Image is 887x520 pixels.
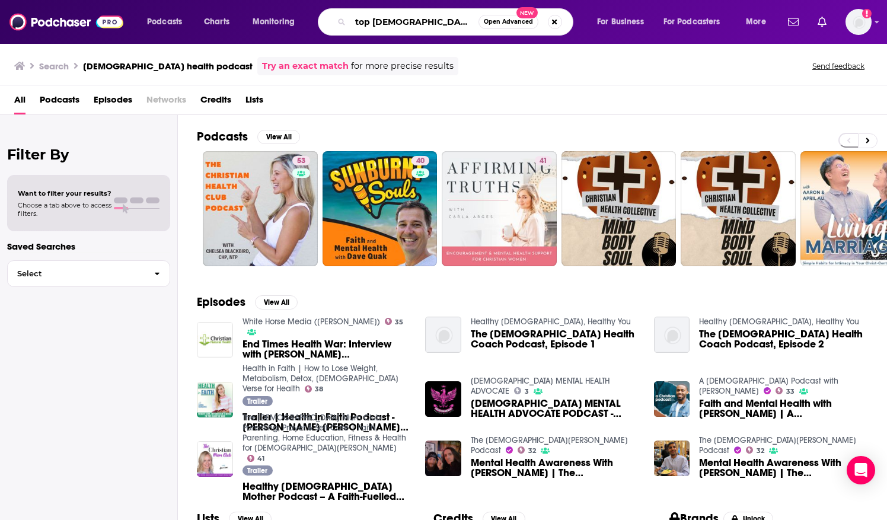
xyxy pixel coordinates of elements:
a: CHRISTIAN MENTAL HEALTH ADVOCATE PODCAST - SEPTEMBER 23, 2025 - GRIEF VULTURES [471,398,640,419]
a: The Christian Health Coach Podcast, Episode 2 [699,329,868,349]
span: Healthy [DEMOGRAPHIC_DATA] Mother Podcast – A Faith-Fuelled Approach to Health & Wellness [243,481,411,502]
span: Select [8,270,145,277]
span: For Business [597,14,644,30]
img: CHRISTIAN MENTAL HEALTH ADVOCATE PODCAST - SEPTEMBER 23, 2025 - GRIEF VULTURES [425,381,461,417]
span: 53 [297,155,305,167]
span: 35 [395,320,403,325]
a: Healthy God, Healthy You [471,317,631,327]
span: Open Advanced [484,19,533,25]
a: Try an exact match [262,59,349,73]
img: User Profile [845,9,872,35]
span: Logged in as ShellB [845,9,872,35]
img: Faith and Mental Health with Kara Veldman | A Christian Podcast [654,381,690,417]
img: The Christian Health Coach Podcast, Episode 1 [425,317,461,353]
a: 41 [247,455,265,462]
span: Networks [146,90,186,114]
img: Healthy Christian Mother Podcast – A Faith-Fuelled Approach to Health & Wellness [197,441,233,477]
a: Episodes [94,90,132,114]
a: CHRISTIAN MENTAL HEALTH ADVOCATE [471,376,610,396]
button: open menu [589,12,659,31]
a: 40 [323,151,438,266]
a: 32 [518,446,536,454]
a: All [14,90,25,114]
a: Mental Health Awareness With Nur Sharif | The Christian Reeve Podcast #298 [699,458,868,478]
p: Saved Searches [7,241,170,252]
button: Open AdvancedNew [478,15,538,29]
span: 32 [757,448,764,454]
a: 3 [514,387,529,394]
button: open menu [738,12,781,31]
span: Credits [200,90,231,114]
span: The [DEMOGRAPHIC_DATA] Health Coach Podcast, Episode 2 [699,329,868,349]
button: open menu [244,12,310,31]
button: View All [257,130,300,144]
button: open menu [656,12,738,31]
img: Mental Health Awareness With Nur Sharif | The Christian Reeve Podcast #298 [654,441,690,477]
img: Mental Health Awareness With Eddie Masterson | The Christian Reeve Podcast #296 [425,441,461,477]
span: Monitoring [253,14,295,30]
a: 40 [411,156,429,165]
a: 53 [203,151,318,266]
a: The Christian Reeve Podcast [471,435,628,455]
span: Mental Health Awareness With [PERSON_NAME] | The [DEMOGRAPHIC_DATA][PERSON_NAME] Podcast #296 [471,458,640,478]
span: 41 [257,456,264,461]
a: A Christian Podcast with Kevin Wilson [699,376,838,396]
a: Show notifications dropdown [813,12,831,32]
h3: [DEMOGRAPHIC_DATA] health podcast [83,60,253,72]
span: Want to filter your results? [18,189,111,197]
img: The Christian Health Coach Podcast, Episode 2 [654,317,690,353]
span: End Times Health War: Interview with [PERSON_NAME] ([PERSON_NAME] Natural Health Podcast) [243,339,411,359]
span: Mental Health Awareness With [PERSON_NAME] | The [DEMOGRAPHIC_DATA][PERSON_NAME] Podcast #298 [699,458,868,478]
a: Podcasts [40,90,79,114]
input: Search podcasts, credits, & more... [350,12,478,31]
span: for more precise results [351,59,454,73]
a: Faith and Mental Health with Kara Veldman | A Christian Podcast [699,398,868,419]
span: 40 [416,155,425,167]
a: PodcastsView All [197,129,300,144]
a: Podchaser - Follow, Share and Rate Podcasts [9,11,123,33]
span: More [746,14,766,30]
a: Healthy Christian Mother Podcast – A Faith-Fuelled Approach to Health & Wellness [243,481,411,502]
h2: Episodes [197,295,245,310]
svg: Add a profile image [862,9,872,18]
span: 41 [540,155,547,167]
a: Mental Health Awareness With Eddie Masterson | The Christian Reeve Podcast #296 [471,458,640,478]
button: View All [255,295,298,310]
a: EpisodesView All [197,295,298,310]
a: 35 [385,318,404,325]
span: Trailer | Health in Faith Podcast - [PERSON_NAME] [PERSON_NAME] Nutritionist [243,412,411,432]
span: 33 [786,389,795,394]
a: 32 [746,446,764,454]
a: Charts [196,12,237,31]
img: End Times Health War: Interview with Steve Wohlberg (Christian Natural Health Podcast) [197,322,233,358]
h2: Filter By [7,146,170,163]
a: Healthy God, Healthy You [699,317,859,327]
a: The Christian Health Coach Podcast, Episode 1 [471,329,640,349]
a: Lists [245,90,263,114]
a: Show notifications dropdown [783,12,803,32]
span: [DEMOGRAPHIC_DATA] MENTAL HEALTH ADVOCATE PODCAST - [DATE] - GRIEF VULTURES [471,398,640,419]
span: 3 [525,389,529,394]
div: Open Intercom Messenger [847,456,875,484]
span: Trailer [247,398,267,405]
div: Search podcasts, credits, & more... [329,8,585,36]
button: Show profile menu [845,9,872,35]
button: Send feedback [809,61,868,71]
button: Select [7,260,170,287]
img: Trailer | Health in Faith Podcast - Laura Hargrave Christian Nutritionist [197,382,233,418]
span: Charts [204,14,229,30]
span: 38 [315,387,323,392]
h2: Podcasts [197,129,248,144]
